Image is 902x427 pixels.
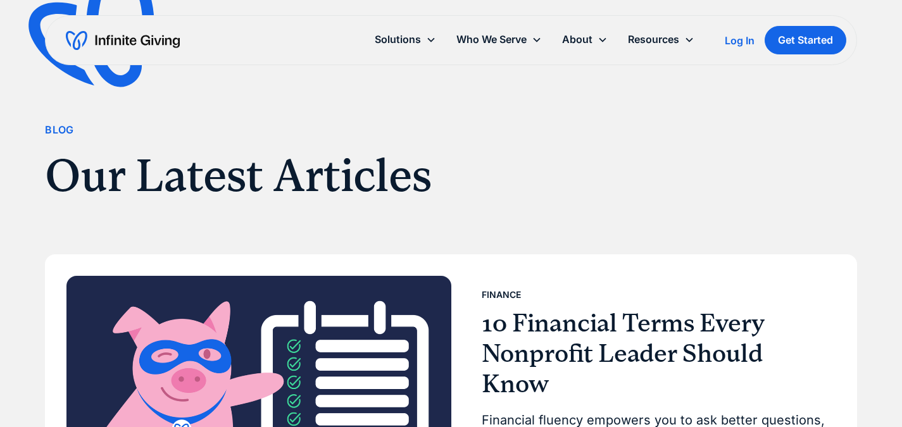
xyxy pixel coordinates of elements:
div: About [562,31,592,48]
div: Resources [628,31,679,48]
a: home [66,30,180,51]
div: Finance [482,287,521,302]
div: Solutions [365,26,446,53]
div: Who We Serve [456,31,527,48]
div: Resources [618,26,705,53]
div: Solutions [375,31,421,48]
a: Get Started [765,26,846,54]
h1: Our Latest Articles [45,149,693,203]
a: Log In [725,33,755,48]
div: Log In [725,35,755,46]
h3: 10 Financial Terms Every Nonprofit Leader Should Know [482,308,825,399]
div: Blog [45,121,74,139]
div: Who We Serve [446,26,552,53]
div: About [552,26,618,53]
